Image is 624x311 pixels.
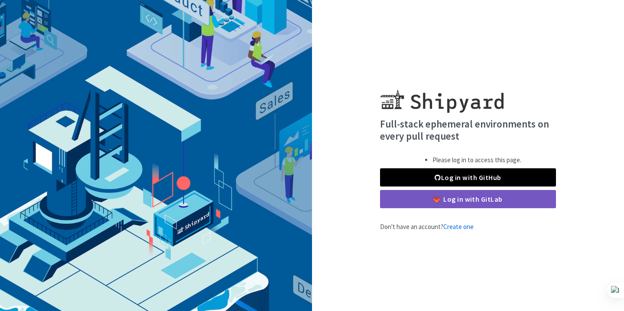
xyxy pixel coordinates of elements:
span: Don't have an account? [380,223,474,231]
h4: Full-stack ephemeral environments on every pull request [380,118,556,142]
a: Log in with GitLab [380,190,556,208]
img: gitlab-color.svg [433,196,440,203]
a: Log in with GitHub [380,168,556,187]
img: Shipyard logo [380,79,504,113]
a: Create one [443,223,474,231]
li: Please log in to access this page. [432,155,521,165]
